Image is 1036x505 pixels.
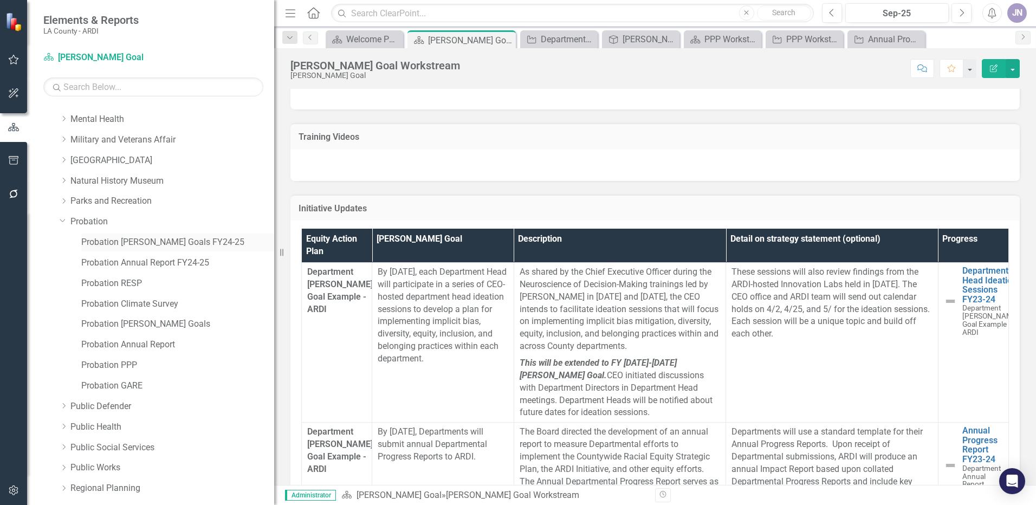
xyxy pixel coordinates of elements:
[81,380,274,392] a: Probation GARE
[346,33,400,46] div: Welcome Page
[70,482,274,495] a: Regional Planning
[70,462,274,474] a: Public Works
[378,426,508,463] p: By [DATE], Departments will submit annual Departmental Progress Reports to ARDI.
[70,195,274,208] a: Parks and Recreation
[70,134,274,146] a: Military and Veterans Affair
[868,33,922,46] div: Annual Progress Report FY24-25
[1007,3,1027,23] button: JN
[70,175,274,187] a: Natural History Museum
[768,33,840,46] a: PPP Workstream FY24-25
[704,33,759,46] div: PPP Workstream
[428,34,513,47] div: [PERSON_NAME] Goal Workstream
[850,33,922,46] a: Annual Progress Report FY24-25
[786,33,840,46] div: PPP Workstream FY24-25
[5,12,24,31] img: ClearPoint Strategy
[299,204,1012,213] h3: Initiative Updates
[81,359,274,372] a: Probation PPP
[328,33,400,46] a: Welcome Page
[43,27,139,35] small: LA County - ARDI
[520,355,721,419] p: CEO initiated discussions with Department Directors in Department Head meetings. Department Heads...
[523,33,595,46] a: Departmental Annual Report (click to see more details)
[285,490,336,501] span: Administrator
[845,3,949,23] button: Sep-25
[962,464,1001,505] span: Department Annual Report Example - ARDI
[81,277,274,290] a: Probation RESP
[70,154,274,167] a: [GEOGRAPHIC_DATA]
[70,113,274,126] a: Mental Health
[357,490,442,500] a: [PERSON_NAME] Goal
[81,298,274,310] a: Probation Climate Survey
[623,33,677,46] div: [PERSON_NAME] Goals FY24-25
[81,339,274,351] a: Probation Annual Report
[962,303,1019,336] span: Department [PERSON_NAME] Goal Example - ARDI
[43,77,263,96] input: Search Below...
[605,33,677,46] a: [PERSON_NAME] Goals FY24-25
[849,7,945,20] div: Sep-25
[520,358,677,380] em: This will be extended to FY [DATE]-[DATE] [PERSON_NAME] Goal.
[378,266,508,365] p: By [DATE], each Department Head will participate in a series of CEO-hosted department head ideati...
[772,8,795,17] span: Search
[962,266,1019,304] a: Department Head Ideation Sessions FY23-24
[43,51,179,64] a: [PERSON_NAME] Goal
[520,266,721,355] p: As shared by the Chief Executive Officer during the Neuroscience of Decision-Making trainings led...
[331,4,814,23] input: Search ClearPoint...
[541,33,595,46] div: Departmental Annual Report (click to see more details)
[938,263,1008,423] td: Double-Click to Edit Right Click for Context Menu
[290,72,460,80] div: [PERSON_NAME] Goal
[446,490,579,500] div: [PERSON_NAME] Goal Workstream
[999,468,1025,494] div: Open Intercom Messenger
[70,216,274,228] a: Probation
[372,263,514,423] td: Double-Click to Edit
[81,236,274,249] a: Probation [PERSON_NAME] Goals FY24-25
[944,459,957,472] img: Not Defined
[307,426,373,474] span: Department [PERSON_NAME] Goal Example - ARDI
[731,266,933,340] p: These sessions will also review findings from the ARDI-hosted Innovation Labs held in [DATE]. The...
[70,442,274,454] a: Public Social Services
[944,295,957,308] img: Not Defined
[299,132,1012,142] h3: Training Videos
[687,33,759,46] a: PPP Workstream
[962,426,1003,464] a: Annual Progress Report FY23-24
[514,263,726,423] td: Double-Click to Edit
[43,14,139,27] span: Elements & Reports
[81,257,274,269] a: Probation Annual Report FY24-25
[726,263,938,423] td: Double-Click to Edit
[70,400,274,413] a: Public Defender
[757,5,811,21] button: Search
[81,318,274,331] a: Probation [PERSON_NAME] Goals
[70,421,274,433] a: Public Health
[290,60,460,72] div: [PERSON_NAME] Goal Workstream
[307,267,373,314] span: Department [PERSON_NAME] Goal Example - ARDI
[341,489,647,502] div: »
